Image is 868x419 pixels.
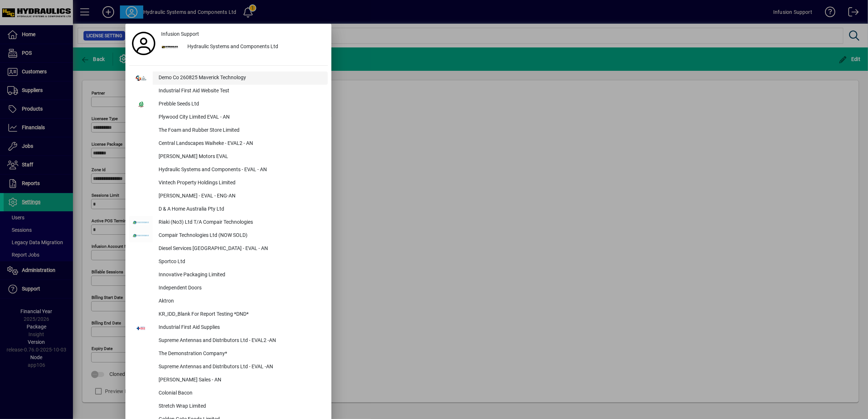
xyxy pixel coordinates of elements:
div: Industrial First Aid Supplies [153,321,328,334]
button: Colonial Bacon [129,387,328,400]
button: [PERSON_NAME] Motors EVAL [129,150,328,164]
button: D & A Home Australia Pty Ltd [129,203,328,216]
button: Vintech Property Holdings Limited [129,177,328,190]
button: Plywood City Limited EVAL - AN [129,111,328,124]
button: Demo Co 260825 Maverick Technology [129,72,328,85]
button: Diesel Services [GEOGRAPHIC_DATA] - EVAL - AN [129,242,328,255]
div: The Demonstration Company* [153,347,328,361]
button: Supreme Antennas and Distributors Ltd - EVAL -AN [129,361,328,374]
button: [PERSON_NAME] - EVAL - ENG-AN [129,190,328,203]
button: Industrial First Aid Website Test [129,85,328,98]
button: Compair Technologies Ltd (NOW SOLD) [129,229,328,242]
div: Demo Co 260825 Maverick Technology [153,72,328,85]
button: Hydraulic Systems and Components Ltd [158,41,328,54]
button: Central Landscapes Waiheke - EVAL2 - AN [129,137,328,150]
button: Prebble Seeds Ltd [129,98,328,111]
button: Supreme Antennas and Distributors Ltd - EVAL2 -AN [129,334,328,347]
a: Infusion Support [158,27,328,41]
button: Innovative Packaging Limited [129,269,328,282]
a: Profile [129,37,158,50]
button: Independent Doors [129,282,328,295]
div: Colonial Bacon [153,387,328,400]
div: Diesel Services [GEOGRAPHIC_DATA] - EVAL - AN [153,242,328,255]
button: Industrial First Aid Supplies [129,321,328,334]
button: Hydraulic Systems and Components - EVAL - AN [129,164,328,177]
span: Infusion Support [161,30,199,38]
div: Independent Doors [153,282,328,295]
div: Innovative Packaging Limited [153,269,328,282]
button: Riaki (No3) Ltd T/A Compair Technologies [129,216,328,229]
div: Supreme Antennas and Distributors Ltd - EVAL2 -AN [153,334,328,347]
div: Vintech Property Holdings Limited [153,177,328,190]
div: Stretch Wrap Limited [153,400,328,413]
div: Plywood City Limited EVAL - AN [153,111,328,124]
div: Riaki (No3) Ltd T/A Compair Technologies [153,216,328,229]
div: Compair Technologies Ltd (NOW SOLD) [153,229,328,242]
button: The Foam and Rubber Store Limited [129,124,328,137]
div: Central Landscapes Waiheke - EVAL2 - AN [153,137,328,150]
div: [PERSON_NAME] - EVAL - ENG-AN [153,190,328,203]
button: Stretch Wrap Limited [129,400,328,413]
div: The Foam and Rubber Store Limited [153,124,328,137]
div: Hydraulic Systems and Components - EVAL - AN [153,164,328,177]
div: KR_IDD_Blank For Report Testing *DND* [153,308,328,321]
button: The Demonstration Company* [129,347,328,361]
div: D & A Home Australia Pty Ltd [153,203,328,216]
div: [PERSON_NAME] Motors EVAL [153,150,328,164]
div: Prebble Seeds Ltd [153,98,328,111]
button: Aktron [129,295,328,308]
button: Sportco Ltd [129,255,328,269]
div: Sportco Ltd [153,255,328,269]
div: Industrial First Aid Website Test [153,85,328,98]
div: [PERSON_NAME] Sales - AN [153,374,328,387]
div: Aktron [153,295,328,308]
div: Hydraulic Systems and Components Ltd [182,41,328,54]
button: [PERSON_NAME] Sales - AN [129,374,328,387]
div: Supreme Antennas and Distributors Ltd - EVAL -AN [153,361,328,374]
button: KR_IDD_Blank For Report Testing *DND* [129,308,328,321]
